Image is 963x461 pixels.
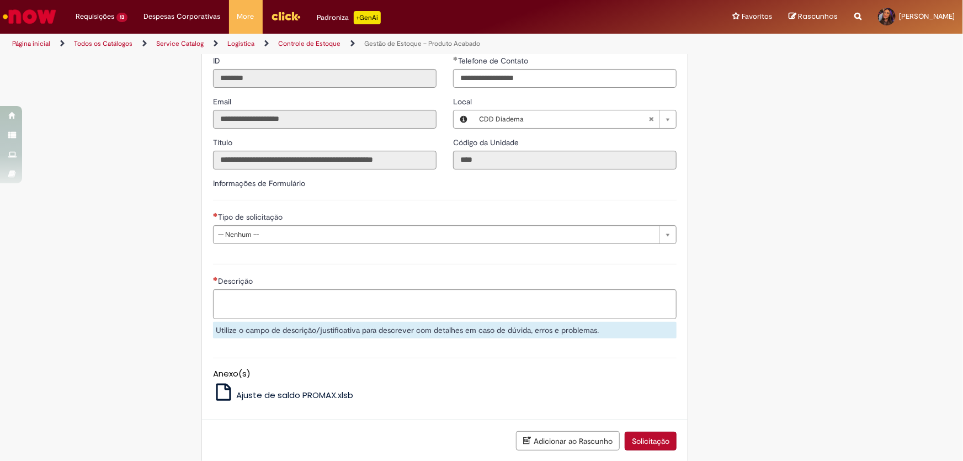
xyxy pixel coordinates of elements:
span: Tipo de solicitação [218,212,285,222]
label: Somente leitura - Título [213,137,235,148]
a: Controle de Estoque [278,39,340,48]
label: Somente leitura - Email [213,96,233,107]
span: Somente leitura - ID [213,56,222,66]
button: Solicitação [625,432,677,451]
span: CDD Diadema [479,110,648,128]
input: Código da Unidade [453,151,677,169]
a: Logistica [227,39,254,48]
textarea: Descrição [213,289,677,319]
ul: Trilhas de página [8,34,634,54]
span: Somente leitura - Código da Unidade [453,137,521,147]
img: click_logo_yellow_360x200.png [271,8,301,24]
button: Local, Visualizar este registro CDD Diadema [454,110,473,128]
a: CDD DiademaLimpar campo Local [473,110,676,128]
label: Informações de Formulário [213,178,305,188]
span: Requisições [76,11,114,22]
abbr: Limpar campo Local [643,110,659,128]
label: Somente leitura - ID [213,55,222,66]
a: Rascunhos [789,12,838,22]
span: 13 [116,13,127,22]
img: ServiceNow [1,6,58,28]
button: Adicionar ao Rascunho [516,431,620,451]
span: Necessários [213,213,218,217]
span: Telefone de Contato [458,56,530,66]
input: Título [213,151,437,169]
span: Somente leitura - Título [213,137,235,147]
span: More [237,11,254,22]
span: Despesas Corporativas [144,11,221,22]
span: Favoritos [742,11,772,22]
a: Todos os Catálogos [74,39,132,48]
span: Obrigatório Preenchido [453,56,458,61]
div: Utilize o campo de descrição/justificativa para descrever com detalhes em caso de dúvida, erros e... [213,322,677,338]
span: Somente leitura - Email [213,97,233,107]
a: Ajuste de saldo PROMAX.xlsb [213,389,353,401]
span: [PERSON_NAME] [899,12,955,21]
h5: Anexo(s) [213,369,677,379]
a: Página inicial [12,39,50,48]
span: Rascunhos [798,11,838,22]
p: +GenAi [354,11,381,24]
span: Local [453,97,474,107]
span: Necessários [213,277,218,281]
div: Padroniza [317,11,381,24]
span: -- Nenhum -- [218,226,654,243]
label: Somente leitura - Código da Unidade [453,137,521,148]
input: Email [213,110,437,129]
span: Ajuste de saldo PROMAX.xlsb [236,389,353,401]
span: Descrição [218,276,255,286]
a: Service Catalog [156,39,204,48]
input: ID [213,69,437,88]
a: Gestão de Estoque – Produto Acabado [364,39,480,48]
input: Telefone de Contato [453,69,677,88]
